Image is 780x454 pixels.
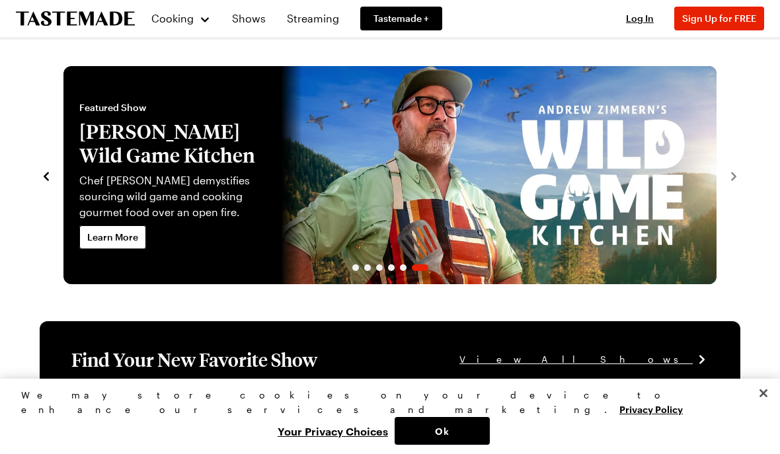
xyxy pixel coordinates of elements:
button: Your Privacy Choices [271,417,395,445]
h1: Find Your New Favorite Show [71,348,317,371]
span: Learn More [87,231,138,244]
button: navigate to next item [727,167,740,183]
h2: [PERSON_NAME] Wild Game Kitchen [79,120,265,167]
a: To Tastemade Home Page [16,11,135,26]
a: More information about your privacy, opens in a new tab [619,402,683,415]
a: View All Shows [459,352,709,367]
button: Log In [613,12,666,25]
span: Featured Show [79,101,265,114]
span: Tastemade + [373,12,429,25]
span: View All Shows [459,352,693,367]
a: Tastemade + [360,7,442,30]
span: Sign Up for FREE [682,13,756,24]
span: Go to slide 6 [412,264,428,271]
div: 6 / 6 [63,66,717,284]
span: Cooking [151,12,194,24]
span: Go to slide 4 [388,264,395,271]
div: Privacy [21,388,748,445]
a: Learn More [79,225,146,249]
button: Sign Up for FREE [674,7,764,30]
span: Go to slide 3 [376,264,383,271]
div: We may store cookies on your device to enhance our services and marketing. [21,388,748,417]
button: Ok [395,417,490,445]
button: navigate to previous item [40,167,53,183]
span: Go to slide 5 [400,264,407,271]
span: Go to slide 2 [364,264,371,271]
span: Log In [626,13,654,24]
p: Chef [PERSON_NAME] demystifies sourcing wild game and cooking gourmet food over an open fire. [79,172,265,220]
button: Cooking [151,3,211,34]
button: Close [749,379,778,408]
span: Go to slide 1 [352,264,359,271]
